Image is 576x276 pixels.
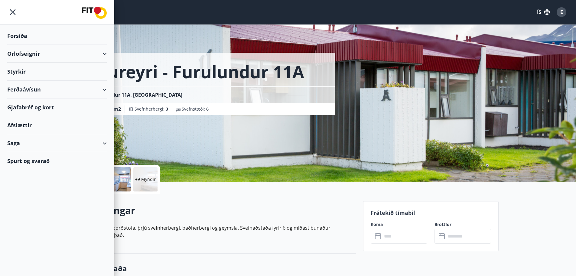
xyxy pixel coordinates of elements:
[7,152,107,170] div: Spurt og svarað
[560,9,563,15] span: E
[7,134,107,152] div: Saga
[82,7,107,19] img: union_logo
[534,7,553,18] button: ÍS
[7,63,107,81] div: Styrkir
[434,221,491,228] label: Brottför
[7,81,107,98] div: Ferðaávísun
[7,98,107,116] div: Gjafabréf og kort
[135,176,156,182] p: +9 Myndir
[135,106,168,112] span: Svefnherbergi :
[7,7,18,18] button: menu
[182,106,209,112] span: Svefnstæði :
[7,27,107,45] div: Forsíða
[371,221,427,228] label: Koma
[554,5,569,19] button: E
[7,45,107,63] div: Orlofseignir
[7,116,107,134] div: Afslættir
[166,106,168,112] span: 3
[92,91,182,98] span: Furulundur 11A. [GEOGRAPHIC_DATA]
[78,263,356,274] h3: Svefnaðstaða
[371,209,491,217] p: Frátekið tímabil
[85,60,304,83] h1: Akureyri - Furulundur 11A
[78,224,356,239] p: Forstofa, stofa/borðstofa, þrjú svefnherbergi, baðherbergi og geymsla. Svefnaðstaða fyrir 6 og mi...
[206,106,209,112] span: 6
[78,204,356,217] h2: Upplýsingar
